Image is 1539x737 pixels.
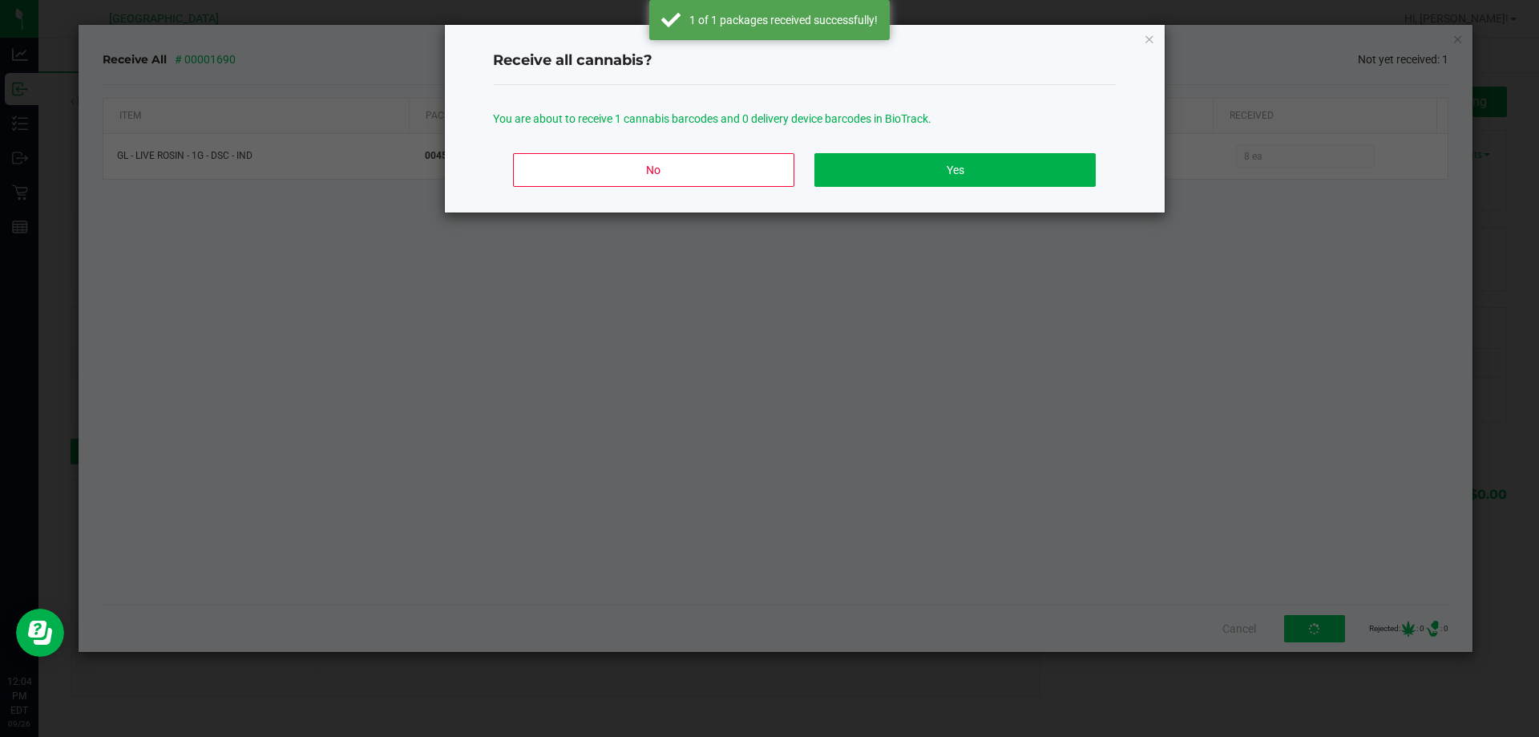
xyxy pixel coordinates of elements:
button: Close [1144,29,1155,48]
div: 1 of 1 packages received successfully! [689,12,878,28]
button: Yes [814,153,1095,187]
button: No [513,153,794,187]
p: You are about to receive 1 cannabis barcodes and 0 delivery device barcodes in BioTrack. [493,111,1117,128]
h4: Receive all cannabis? [493,51,1117,71]
iframe: Resource center [16,609,64,657]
